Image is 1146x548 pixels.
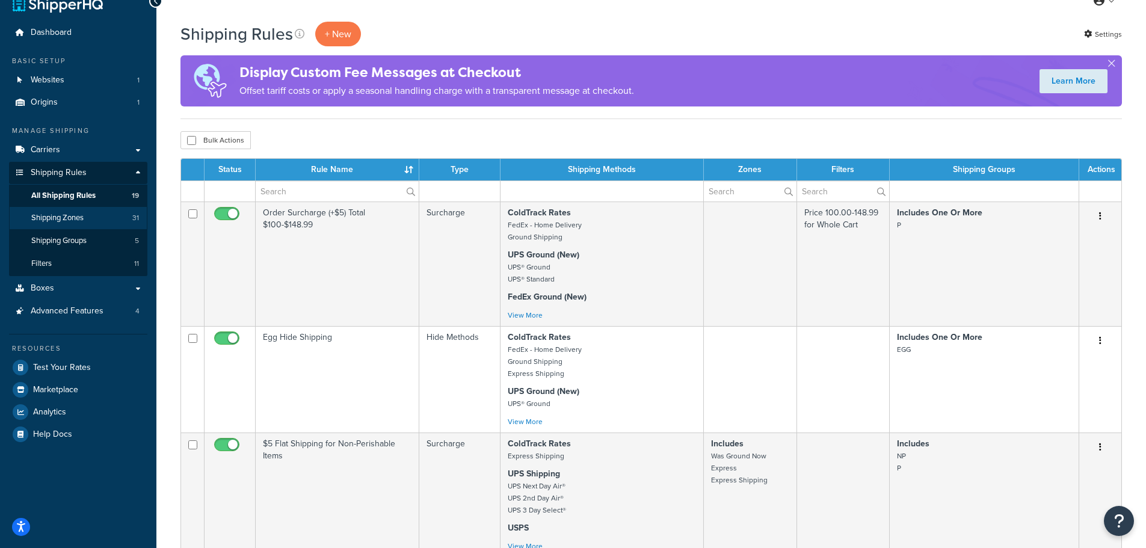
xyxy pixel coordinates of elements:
[31,213,84,223] span: Shipping Zones
[137,97,140,108] span: 1
[797,181,889,202] input: Search
[1084,26,1122,43] a: Settings
[137,75,140,85] span: 1
[508,451,564,461] small: Express Shipping
[508,522,529,534] strong: USPS
[135,306,140,316] span: 4
[9,126,147,136] div: Manage Shipping
[797,202,890,326] td: Price 100.00-148.99 for Whole Cart
[897,206,982,219] strong: Includes One Or More
[419,202,501,326] td: Surcharge
[1104,506,1134,536] button: Open Resource Center
[9,253,147,275] a: Filters 11
[9,185,147,207] a: All Shipping Rules 19
[180,22,293,46] h1: Shipping Rules
[9,207,147,229] a: Shipping Zones 31
[9,401,147,423] a: Analytics
[9,230,147,252] a: Shipping Groups 5
[134,259,139,269] span: 11
[9,300,147,322] li: Advanced Features
[9,230,147,252] li: Shipping Groups
[31,97,58,108] span: Origins
[31,259,52,269] span: Filters
[890,159,1079,180] th: Shipping Groups
[704,159,797,180] th: Zones
[31,75,64,85] span: Websites
[180,131,251,149] button: Bulk Actions
[256,159,419,180] th: Rule Name : activate to sort column ascending
[9,162,147,276] li: Shipping Rules
[508,220,582,242] small: FedEx - Home Delivery Ground Shipping
[31,191,96,201] span: All Shipping Rules
[9,185,147,207] li: All Shipping Rules
[508,310,543,321] a: View More
[9,91,147,114] a: Origins 1
[897,220,901,230] small: P
[9,277,147,300] a: Boxes
[9,56,147,66] div: Basic Setup
[31,145,60,155] span: Carriers
[132,191,139,201] span: 19
[256,181,419,202] input: Search
[897,331,982,343] strong: Includes One Or More
[508,248,579,261] strong: UPS Ground (New)
[135,236,139,246] span: 5
[508,344,582,379] small: FedEx - Home Delivery Ground Shipping Express Shipping
[31,28,72,38] span: Dashboard
[9,423,147,445] a: Help Docs
[897,437,929,450] strong: Includes
[31,283,54,294] span: Boxes
[508,331,571,343] strong: ColdTrack Rates
[132,213,139,223] span: 31
[33,363,91,373] span: Test Your Rates
[897,344,911,355] small: EGG
[508,206,571,219] strong: ColdTrack Rates
[9,69,147,91] li: Websites
[797,159,890,180] th: Filters
[508,398,550,409] small: UPS® Ground
[9,357,147,378] a: Test Your Rates
[508,467,560,480] strong: UPS Shipping
[9,253,147,275] li: Filters
[256,326,419,433] td: Egg Hide Shipping
[239,63,634,82] h4: Display Custom Fee Messages at Checkout
[419,326,501,433] td: Hide Methods
[33,407,66,417] span: Analytics
[9,207,147,229] li: Shipping Zones
[508,481,566,516] small: UPS Next Day Air® UPS 2nd Day Air® UPS 3 Day Select®
[508,385,579,398] strong: UPS Ground (New)
[205,159,256,180] th: Status
[501,159,704,180] th: Shipping Methods
[239,82,634,99] p: Offset tariff costs or apply a seasonal handling charge with a transparent message at checkout.
[9,379,147,401] a: Marketplace
[9,91,147,114] li: Origins
[897,451,906,473] small: NP P
[508,262,555,285] small: UPS® Ground UPS® Standard
[419,159,501,180] th: Type
[9,69,147,91] a: Websites 1
[9,22,147,44] a: Dashboard
[180,55,239,106] img: duties-banner-06bc72dcb5fe05cb3f9472aba00be2ae8eb53ab6f0d8bb03d382ba314ac3c341.png
[9,139,147,161] a: Carriers
[508,416,543,427] a: View More
[508,291,587,303] strong: FedEx Ground (New)
[9,343,147,354] div: Resources
[33,429,72,440] span: Help Docs
[31,168,87,178] span: Shipping Rules
[704,181,796,202] input: Search
[256,202,419,326] td: Order Surcharge (+$5) Total $100-$148.99
[31,306,103,316] span: Advanced Features
[1079,159,1121,180] th: Actions
[33,385,78,395] span: Marketplace
[31,236,87,246] span: Shipping Groups
[315,22,361,46] p: + New
[9,162,147,184] a: Shipping Rules
[508,437,571,450] strong: ColdTrack Rates
[711,451,768,485] small: Was Ground Now Express Express Shipping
